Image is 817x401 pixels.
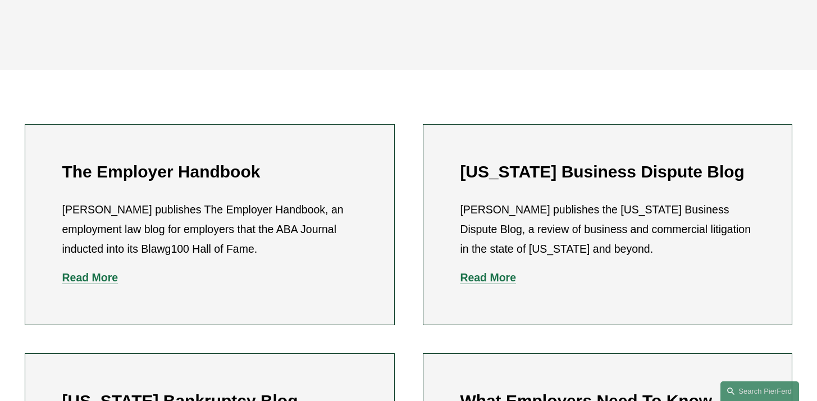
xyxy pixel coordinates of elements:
[62,162,357,182] h2: The Employer Handbook
[460,200,755,259] p: [PERSON_NAME] publishes the [US_STATE] Business Dispute Blog, a review of business and commercial...
[720,381,799,401] a: Search this site
[460,162,755,182] h2: [US_STATE] Business Dispute Blog
[62,271,118,284] a: Read More
[62,200,357,259] p: [PERSON_NAME] publishes The Employer Handbook, an employment law blog for employers that the ABA ...
[460,271,516,284] a: Read More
